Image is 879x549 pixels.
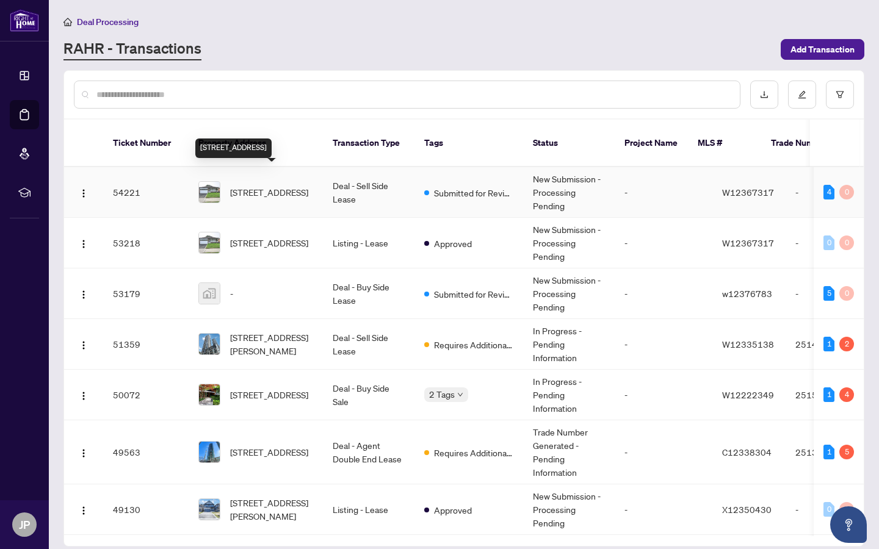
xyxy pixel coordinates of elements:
[10,9,39,32] img: logo
[434,338,513,351] span: Requires Additional Docs
[798,90,806,99] span: edit
[836,90,844,99] span: filter
[103,120,189,167] th: Ticket Number
[839,502,854,517] div: 0
[688,120,761,167] th: MLS #
[414,120,523,167] th: Tags
[615,420,712,484] td: -
[523,268,615,319] td: New Submission - Processing Pending
[199,283,220,304] img: thumbnail-img
[823,445,834,459] div: 1
[74,284,93,303] button: Logo
[323,167,414,218] td: Deal - Sell Side Lease
[523,484,615,535] td: New Submission - Processing Pending
[103,484,189,535] td: 49130
[615,218,712,268] td: -
[323,319,414,370] td: Deal - Sell Side Lease
[199,182,220,203] img: thumbnail-img
[79,391,89,401] img: Logo
[79,239,89,249] img: Logo
[230,236,308,249] span: [STREET_ADDRESS]
[839,185,854,199] div: 0
[230,185,308,199] span: [STREET_ADDRESS]
[615,370,712,420] td: -
[781,39,864,60] button: Add Transaction
[195,138,272,158] div: [STREET_ADDRESS]
[103,370,189,420] td: 50072
[103,218,189,268] td: 53218
[189,120,323,167] th: Property Address
[823,235,834,250] div: 0
[434,503,472,517] span: Approved
[823,387,834,402] div: 1
[63,38,201,60] a: RAHR - Transactions
[839,445,854,459] div: 5
[230,287,233,300] span: -
[839,235,854,250] div: 0
[839,337,854,351] div: 2
[74,500,93,519] button: Logo
[761,120,847,167] th: Trade Number
[615,268,712,319] td: -
[103,420,189,484] td: 49563
[786,218,871,268] td: -
[103,319,189,370] td: 51359
[79,340,89,350] img: Logo
[19,516,30,533] span: JP
[199,384,220,405] img: thumbnail-img
[74,385,93,404] button: Logo
[750,81,778,109] button: download
[323,484,414,535] td: Listing - Lease
[103,268,189,319] td: 53179
[434,446,513,459] span: Requires Additional Docs
[722,389,774,400] span: W12222349
[523,120,615,167] th: Status
[722,237,774,248] span: W12367317
[722,288,772,299] span: w12376783
[722,339,774,350] span: W12335138
[830,506,867,543] button: Open asap
[79,448,89,458] img: Logo
[79,506,89,515] img: Logo
[230,496,313,523] span: [STREET_ADDRESS][PERSON_NAME]
[103,167,189,218] td: 54221
[434,237,472,250] span: Approved
[79,188,89,198] img: Logo
[74,442,93,462] button: Logo
[839,286,854,301] div: 0
[722,447,772,457] span: C12338304
[323,268,414,319] td: Deal - Buy Side Lease
[523,167,615,218] td: New Submission - Processing Pending
[786,484,871,535] td: -
[523,420,615,484] td: Trade Number Generated - Pending Information
[74,233,93,253] button: Logo
[722,504,772,515] span: X12350430
[839,387,854,402] div: 4
[786,370,871,420] td: 2515302
[199,232,220,253] img: thumbnail-img
[786,319,871,370] td: 2514196
[615,319,712,370] td: -
[823,185,834,199] div: 4
[434,186,513,199] span: Submitted for Review
[615,167,712,218] td: -
[230,331,313,357] span: [STREET_ADDRESS][PERSON_NAME]
[457,392,463,398] span: down
[722,187,774,198] span: W12367317
[323,120,414,167] th: Transaction Type
[79,290,89,300] img: Logo
[823,502,834,517] div: 0
[826,81,854,109] button: filter
[323,370,414,420] td: Deal - Buy Side Sale
[230,388,308,401] span: [STREET_ADDRESS]
[823,286,834,301] div: 5
[63,18,72,26] span: home
[230,445,308,459] span: [STREET_ADDRESS]
[199,442,220,462] img: thumbnail-img
[323,420,414,484] td: Deal - Agent Double End Lease
[74,334,93,354] button: Logo
[523,218,615,268] td: New Submission - Processing Pending
[74,182,93,202] button: Logo
[615,120,688,167] th: Project Name
[429,387,455,401] span: 2 Tags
